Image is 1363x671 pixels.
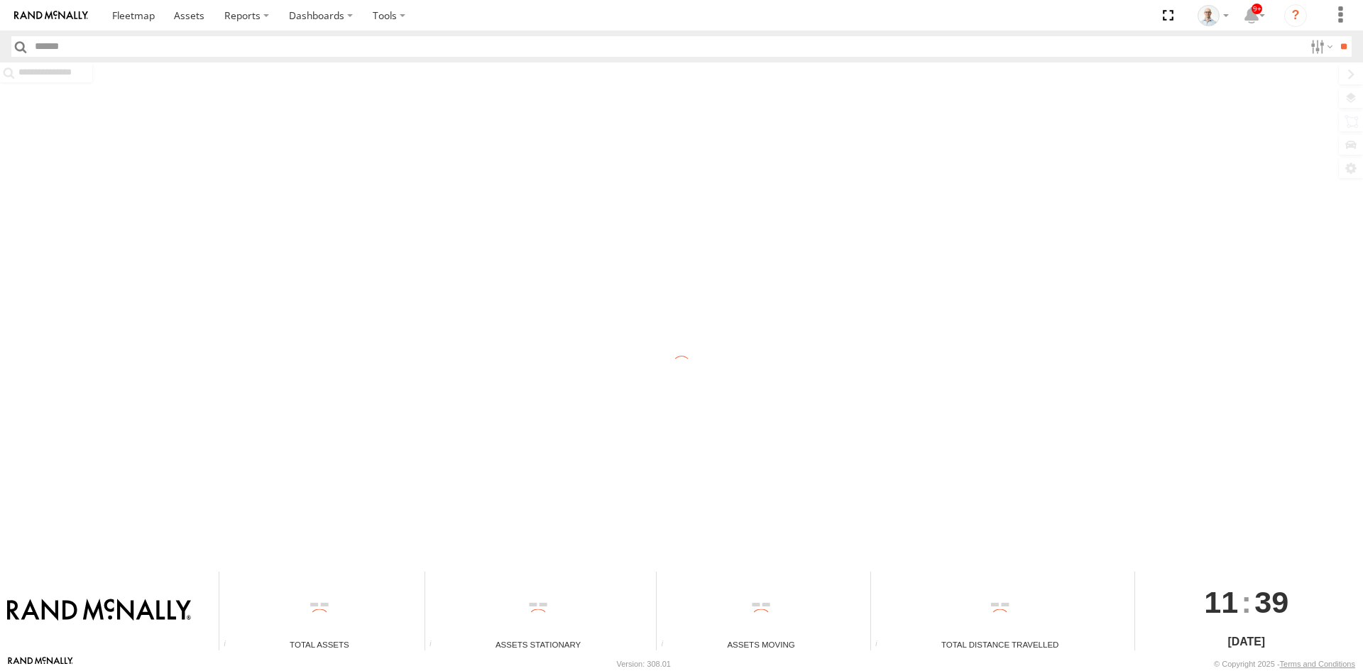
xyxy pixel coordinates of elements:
div: Total Distance Travelled [871,638,1129,650]
div: Total number of Enabled Assets [219,640,241,650]
img: rand-logo.svg [14,11,88,21]
a: Terms and Conditions [1280,660,1355,668]
div: Assets Stationary [425,638,651,650]
div: Total number of assets current in transit. [657,640,678,650]
div: Assets Moving [657,638,865,650]
i: ? [1284,4,1307,27]
img: Rand McNally [7,599,191,623]
div: Total distance travelled by all assets within specified date range and applied filters [871,640,892,650]
span: 39 [1254,572,1288,633]
div: : [1135,572,1358,633]
label: Search Filter Options [1305,36,1335,57]
div: Total Assets [219,638,420,650]
div: Kurt Byers [1193,5,1234,26]
span: 11 [1204,572,1238,633]
div: Version: 308.01 [617,660,671,668]
div: [DATE] [1135,633,1358,650]
a: Visit our Website [8,657,73,671]
div: © Copyright 2025 - [1214,660,1355,668]
div: Total number of assets current stationary. [425,640,447,650]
